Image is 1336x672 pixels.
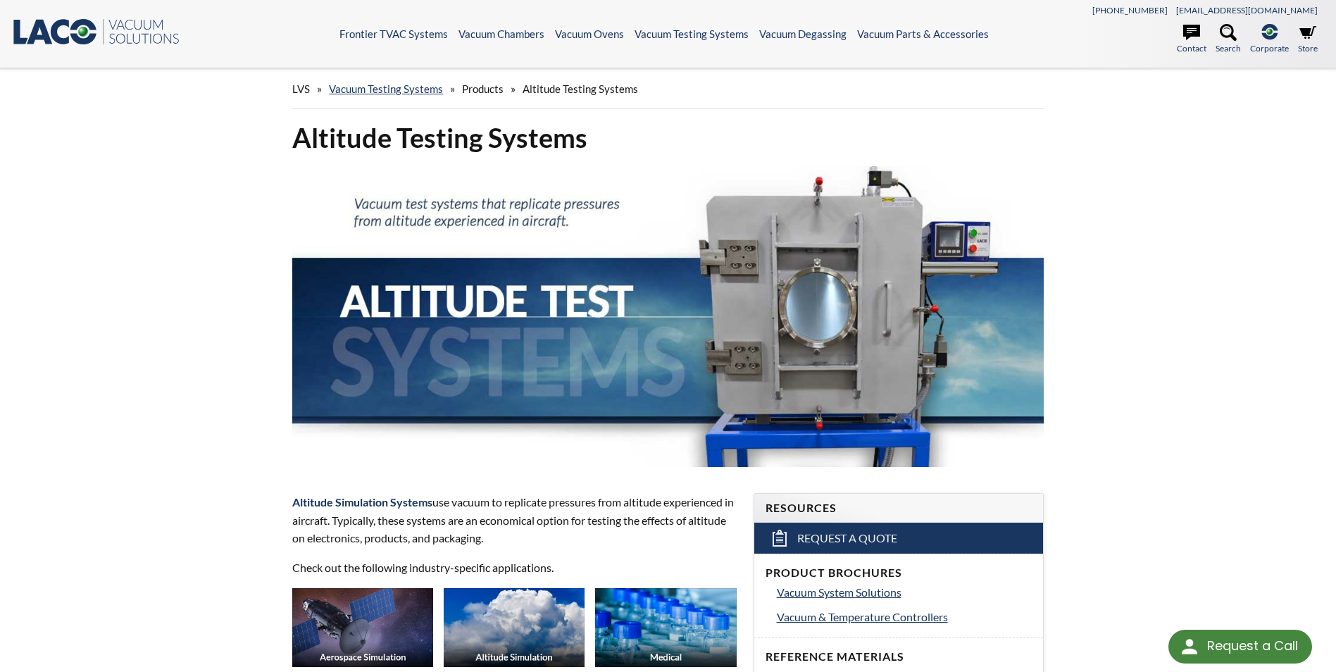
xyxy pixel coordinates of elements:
a: Vacuum Testing Systems [329,82,443,95]
h4: Reference Materials [766,649,1032,664]
div: Request a Call [1168,630,1312,664]
img: Artboard_1_%281%29.jpg [292,588,433,667]
span: Request a Quote [797,531,897,546]
strong: Altitude Simulation Systems [292,495,432,509]
font: Store [1298,43,1318,54]
font: » » » [292,82,645,95]
font: Search [1216,43,1241,54]
span: Altitude Testing Systems [523,82,638,95]
a: [EMAIL_ADDRESS][DOMAIN_NAME] [1176,5,1318,15]
a: Search [1216,24,1241,55]
a: Vacuum Testing Systems [635,27,749,40]
p: use vacuum to replicate pressures from altitude experienced in aircraft. Typically, these systems... [292,493,736,547]
a: Request a Quote [754,523,1043,554]
img: Industry_Altitude-Sim_Thumb.jpg [444,588,585,667]
a: [PHONE_NUMBER] [1092,5,1168,15]
a: Vacuum Degassing [759,27,847,40]
h4: Resources [766,501,1032,516]
a: Contact [1177,24,1206,55]
a: Vacuum Ovens [555,27,624,40]
a: Vacuum Chambers [458,27,544,40]
a: Vacuum Parts & Accessories [857,27,989,40]
a: Vacuum & Temperature Controllers [777,608,1032,626]
img: Industry_Medical_Thumb.jpg [595,588,736,667]
a: Vacuum System Solutions [777,583,1032,602]
p: Check out the following industry-specific applications. [292,559,736,577]
span: Corporate [1250,42,1289,55]
span: Vacuum System Solutions [777,585,901,599]
img: round button [1178,635,1201,658]
div: Request a Call [1207,630,1298,662]
img: Altitutude Test Systems header [292,166,1043,467]
h1: Altitude Testing Systems [292,120,1043,155]
span: Products [462,82,504,95]
a: Frontier TVAC Systems [339,27,448,40]
font: Contact [1177,43,1206,54]
h4: Product Brochures [766,566,1032,580]
span: LVS [292,82,310,95]
span: Vacuum & Temperature Controllers [777,610,948,623]
a: Store [1298,24,1318,55]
